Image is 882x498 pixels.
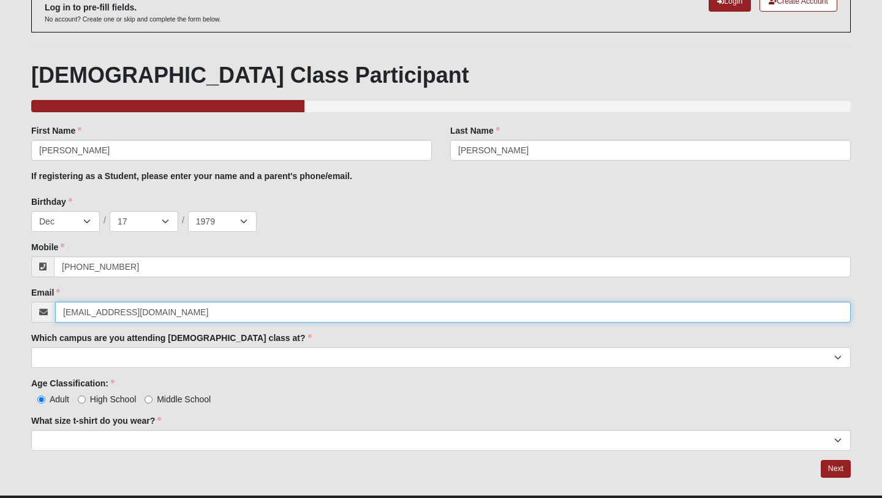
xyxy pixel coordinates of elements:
p: No account? Create one or skip and complete the form below. [45,15,221,24]
span: Adult [50,394,69,404]
label: First Name [31,124,81,137]
span: / [104,214,106,228]
input: Adult [37,396,45,404]
a: Next [821,460,851,478]
label: Mobile [31,241,64,253]
span: Middle School [157,394,211,404]
label: Email [31,286,60,299]
label: What size t-shirt do you wear? [31,415,161,427]
label: Which campus are you attending [DEMOGRAPHIC_DATA] class at? [31,332,312,344]
input: Middle School [145,396,153,404]
h1: [DEMOGRAPHIC_DATA] Class Participant [31,62,851,88]
h6: Log in to pre-fill fields. [45,2,221,13]
label: Birthday [31,196,72,208]
label: Age Classification: [31,377,115,389]
span: / [182,214,184,228]
span: High School [90,394,137,404]
label: Last Name [450,124,500,137]
input: High School [78,396,86,404]
b: If registering as a Student, please enter your name and a parent's phone/email. [31,171,352,181]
